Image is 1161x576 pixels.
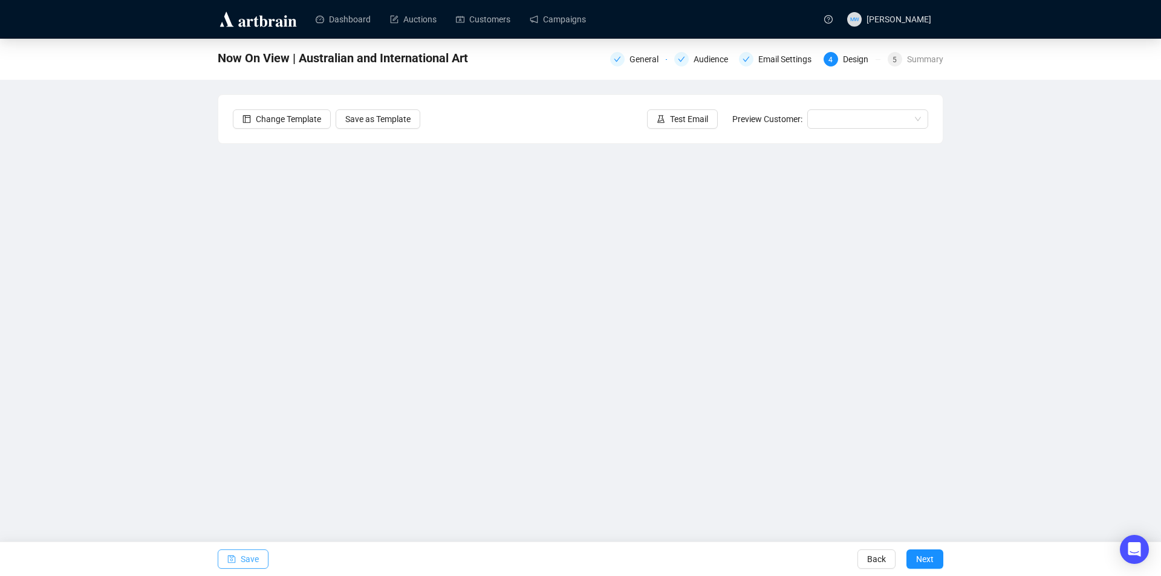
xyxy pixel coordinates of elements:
button: Save [218,549,268,569]
div: General [610,52,667,66]
span: save [227,555,236,563]
div: Email Settings [758,52,819,66]
div: 5Summary [888,52,943,66]
div: Audience [674,52,731,66]
span: Test Email [670,112,708,126]
span: Save as Template [345,112,411,126]
span: Now On View | Australian and International Art [218,48,468,68]
button: Test Email [647,109,718,129]
button: Back [857,549,896,569]
a: Customers [456,4,510,35]
span: Next [916,542,934,576]
div: 4Design [824,52,880,66]
a: Campaigns [530,4,586,35]
span: Preview Customer: [732,114,802,124]
span: Back [867,542,886,576]
div: Open Intercom Messenger [1120,535,1149,564]
span: MW [850,15,859,24]
span: 4 [828,56,833,64]
div: Audience [694,52,735,66]
span: check [743,56,750,63]
div: Summary [907,52,943,66]
button: Change Template [233,109,331,129]
span: Change Template [256,112,321,126]
span: experiment [657,115,665,123]
div: General [629,52,666,66]
span: check [614,56,621,63]
div: Design [843,52,876,66]
a: Auctions [390,4,437,35]
a: Dashboard [316,4,371,35]
button: Save as Template [336,109,420,129]
button: Next [906,549,943,569]
span: check [678,56,685,63]
span: layout [242,115,251,123]
div: Email Settings [739,52,816,66]
span: question-circle [824,15,833,24]
span: Save [241,542,259,576]
img: logo [218,10,299,29]
span: 5 [893,56,897,64]
span: [PERSON_NAME] [867,15,931,24]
